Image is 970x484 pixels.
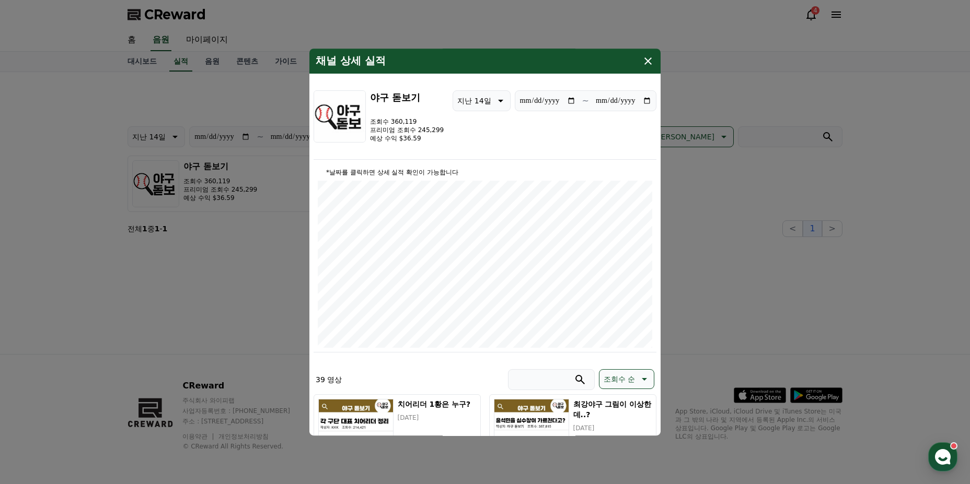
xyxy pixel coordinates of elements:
[573,399,652,420] h5: 최강야구 그림이 이상한데..?
[370,134,444,143] p: 예상 수익 $36.59
[582,95,589,107] p: ~
[314,90,366,143] img: 야구 돋보기
[96,347,108,356] span: 대화
[604,372,635,386] p: 조회수 순
[599,369,654,389] button: 조회수 순
[370,126,444,134] p: 프리미엄 조회수 245,299
[69,331,135,357] a: 대화
[398,414,476,422] p: [DATE]
[161,347,174,355] span: 설정
[370,90,444,105] h3: 야구 돋보기
[453,90,510,111] button: 지난 14일
[457,93,491,108] p: 지난 14일
[398,399,476,409] h5: 치어리더 1황은 누구?
[318,168,652,176] p: *날짜를 클릭하면 상세 실적 확인이 가능합니다
[316,374,342,385] p: 39 영상
[316,55,386,67] h4: 채널 상세 실적
[370,117,444,126] p: 조회수 360,119
[309,49,661,436] div: modal
[573,424,652,432] p: [DATE]
[3,331,69,357] a: 홈
[33,347,39,355] span: 홈
[135,331,201,357] a: 설정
